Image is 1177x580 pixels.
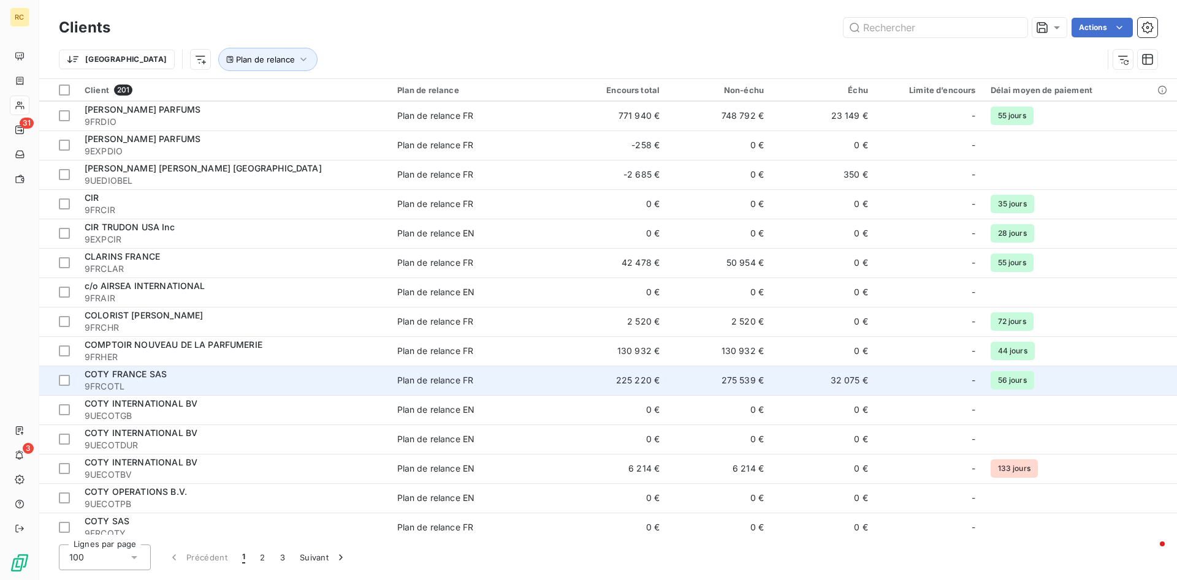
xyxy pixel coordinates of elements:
span: 35 jours [991,195,1034,213]
td: 0 € [667,189,771,219]
button: 3 [273,544,292,570]
td: -2 685 € [563,160,667,189]
span: - [972,404,975,416]
div: Plan de relance FR [397,168,474,181]
span: - [972,168,975,181]
iframe: Intercom live chat [1135,538,1165,568]
td: 0 € [563,189,667,219]
td: 130 932 € [563,336,667,366]
img: Logo LeanPay [10,553,29,573]
td: 350 € [771,160,875,189]
span: - [972,492,975,504]
td: 0 € [667,395,771,424]
td: 42 478 € [563,248,667,277]
td: 0 € [563,277,667,307]
td: 0 € [771,424,875,454]
td: 130 932 € [667,336,771,366]
span: 9FRCLAR [85,263,383,275]
div: Plan de relance EN [397,286,475,298]
button: 1 [235,544,253,570]
div: Plan de relance EN [397,433,475,445]
span: 9UECOTPB [85,498,383,510]
span: CIR TRUDON USA Inc [85,222,175,232]
div: Plan de relance EN [397,227,475,239]
div: Plan de relance FR [397,110,474,122]
span: Plan de relance [236,55,295,64]
td: 0 € [667,160,771,189]
span: Client [85,85,109,95]
span: 9UECOTDUR [85,439,383,451]
span: 9FRHER [85,351,383,363]
td: 0 € [771,219,875,248]
div: Plan de relance FR [397,139,474,151]
td: 0 € [771,454,875,483]
td: 50 954 € [667,248,771,277]
td: 0 € [771,189,875,219]
td: 6 214 € [667,454,771,483]
div: Échu [779,85,868,95]
span: 100 [69,551,84,563]
td: 0 € [771,130,875,160]
span: 9FRCOTY [85,527,383,540]
span: [PERSON_NAME] [PERSON_NAME] [GEOGRAPHIC_DATA] [85,163,322,173]
td: 0 € [667,277,771,307]
div: Plan de relance FR [397,521,474,533]
input: Rechercher [844,18,1027,37]
span: 44 jours [991,342,1035,360]
button: 2 [253,544,272,570]
span: - [972,433,975,445]
span: 9UECOTBV [85,469,383,481]
span: 9EXPDIO [85,145,383,157]
td: 771 940 € [563,101,667,130]
span: 9FRCIR [85,204,383,216]
td: 0 € [771,336,875,366]
span: - [972,462,975,475]
div: Encours total [570,85,660,95]
div: Plan de relance FR [397,345,474,357]
span: - [972,345,975,357]
span: [PERSON_NAME] PARFUMS [85,134,200,144]
div: Plan de relance EN [397,404,475,416]
td: 0 € [667,219,771,248]
span: CLARINS FRANCE [85,251,160,262]
span: COMPTOIR NOUVEAU DE LA PARFUMERIE [85,339,262,350]
span: COLORIST [PERSON_NAME] [85,310,203,320]
span: 9UECOTGB [85,410,383,422]
button: Plan de relance [218,48,318,71]
span: 9FRCHR [85,322,383,334]
div: RC [10,7,29,27]
td: 0 € [563,219,667,248]
span: - [972,315,975,328]
span: CIR [85,192,99,203]
span: 31 [20,118,34,129]
span: - [972,110,975,122]
td: 2 520 € [563,307,667,336]
td: -258 € [563,130,667,160]
td: 0 € [771,513,875,542]
td: 0 € [563,483,667,513]
button: Suivant [292,544,354,570]
td: 0 € [667,513,771,542]
h3: Clients [59,17,110,39]
span: c/o AIRSEA INTERNATIONAL [85,281,205,291]
div: Plan de relance EN [397,462,475,475]
span: - [972,521,975,533]
span: 9UEDIOBEL [85,175,383,187]
span: COTY INTERNATIONAL BV [85,398,197,409]
span: - [972,257,975,269]
td: 0 € [563,395,667,424]
span: COTY SAS [85,516,129,526]
td: 6 214 € [563,454,667,483]
span: 201 [114,85,132,96]
td: 23 149 € [771,101,875,130]
span: - [972,286,975,298]
span: - [972,198,975,210]
span: 9FRDIO [85,116,383,128]
td: 275 539 € [667,366,771,395]
span: 133 jours [991,459,1038,478]
td: 0 € [771,483,875,513]
td: 0 € [771,307,875,336]
td: 0 € [667,483,771,513]
button: [GEOGRAPHIC_DATA] [59,50,175,69]
td: 0 € [771,277,875,307]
